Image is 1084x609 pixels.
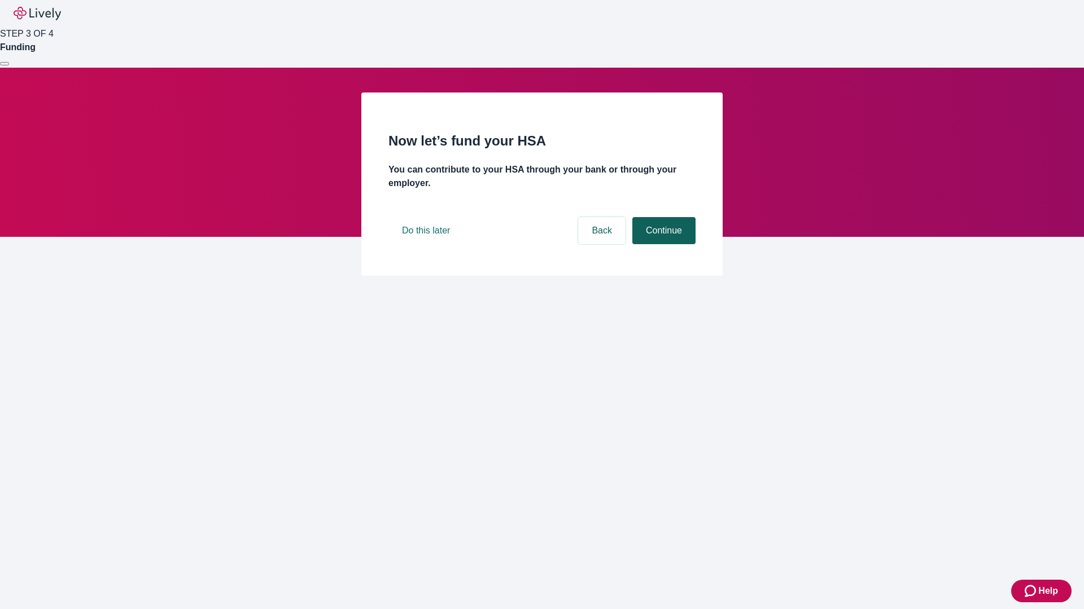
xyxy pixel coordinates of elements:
img: Lively [14,7,61,20]
h4: You can contribute to your HSA through your bank or through your employer. [388,163,696,190]
button: Continue [632,217,696,244]
h2: Now let’s fund your HSA [388,131,696,151]
button: Back [578,217,626,244]
button: Do this later [388,217,464,244]
span: Help [1038,584,1058,598]
svg: Zendesk support icon [1025,584,1038,598]
button: Zendesk support iconHelp [1011,580,1072,602]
